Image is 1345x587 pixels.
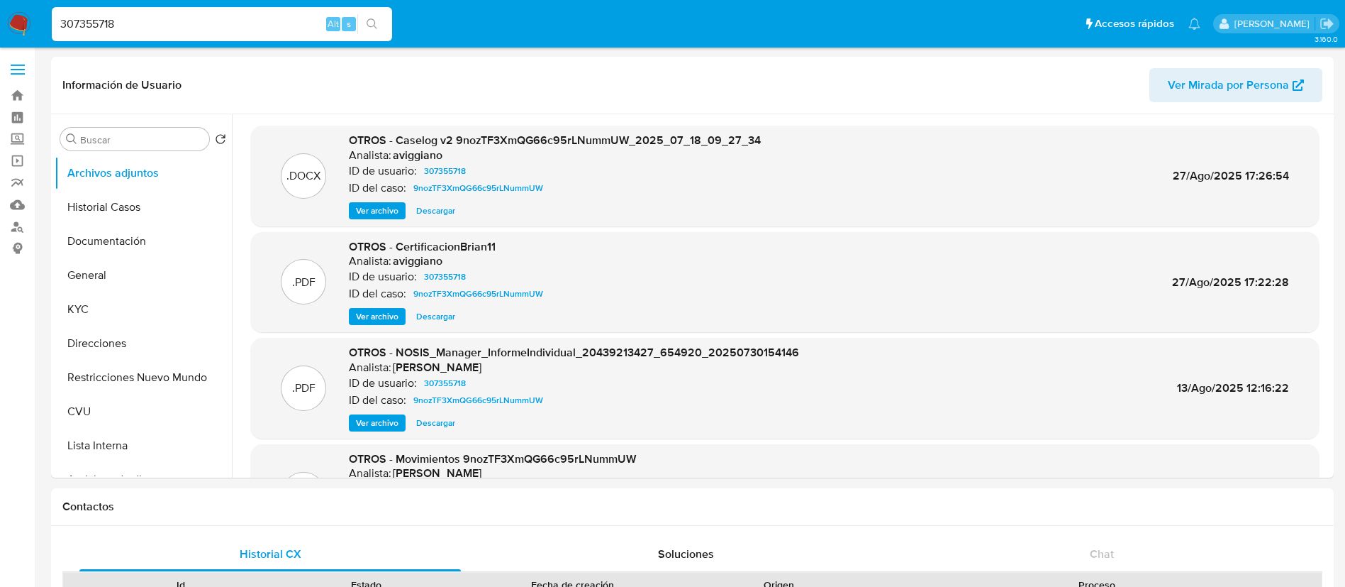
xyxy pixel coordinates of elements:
[393,466,481,481] h6: [PERSON_NAME]
[66,133,77,145] button: Buscar
[349,254,391,268] p: Analista:
[1149,68,1322,102] button: Ver Mirada por Persona
[292,380,316,396] p: .PDF
[413,392,543,409] span: 9nozTF3XmQG66c95rLNummUW
[55,463,232,497] button: Anticipos de dinero
[393,148,442,163] h6: aviggiano
[1168,68,1289,102] span: Ver Mirada por Persona
[349,466,391,481] p: Analista:
[55,361,232,395] button: Restricciones Nuevo Mundo
[349,181,406,195] p: ID del caso:
[1173,168,1289,184] span: 27/Ago/2025 17:26:54
[408,180,549,197] a: 9nozTF3XmQG66c95rLNummUW
[349,361,391,375] p: Analista:
[413,180,543,197] span: 9nozTF3XmQG66c95rLNummUW
[349,238,496,255] span: OTROS - CertificacionBrian11
[292,275,316,290] p: .PDF
[356,416,398,430] span: Ver archivo
[349,415,406,432] button: Ver archivo
[409,202,462,219] button: Descargar
[408,285,549,302] a: 9nozTF3XmQG66c95rLNummUW
[349,164,417,178] p: ID de usuario:
[424,375,466,392] span: 307355718
[52,15,392,33] input: Buscar usuario o caso...
[356,309,398,324] span: Ver archivo
[1090,546,1114,562] span: Chat
[55,395,232,429] button: CVU
[349,202,406,219] button: Ver archivo
[418,163,471,180] a: 307355718
[349,270,417,284] p: ID de usuario:
[416,204,455,218] span: Descargar
[349,376,417,390] p: ID de usuario:
[55,190,232,224] button: Historial Casos
[349,148,391,163] p: Analista:
[286,168,320,184] p: .DOCX
[1234,17,1315,31] p: micaela.pliatskas@mercadolibre.com
[55,258,232,292] button: General
[418,268,471,285] a: 307355718
[393,254,442,268] h6: aviggiano
[62,500,1322,514] h1: Contactos
[349,344,799,361] span: OTROS - NOSIS_Manager_InformeIndividual_20439213427_654920_20250730154146
[413,285,543,302] span: 9nozTF3XmQG66c95rLNummUW
[658,546,714,562] span: Soluciones
[55,429,232,463] button: Lista Interna
[356,204,398,218] span: Ver archivo
[1188,18,1200,30] a: Notificaciones
[1095,16,1174,31] span: Accesos rápidos
[416,309,455,324] span: Descargar
[349,393,406,407] p: ID del caso:
[55,224,232,258] button: Documentación
[349,308,406,325] button: Ver archivo
[240,546,301,562] span: Historial CX
[55,327,232,361] button: Direcciones
[393,361,481,375] h6: [PERSON_NAME]
[215,133,226,149] button: Volver al orden por defecto
[1319,16,1334,31] a: Salir
[1177,380,1289,396] span: 13/Ago/2025 12:16:22
[80,133,203,146] input: Buscar
[357,14,386,34] button: search-icon
[1172,274,1289,290] span: 27/Ago/2025 17:22:28
[55,292,232,327] button: KYC
[347,17,351,31] span: s
[349,451,636,467] span: OTROS - Movimientos 9nozTF3XmQG66c95rLNummUW
[424,163,466,180] span: 307355718
[418,375,471,392] a: 307355718
[424,268,466,285] span: 307355718
[349,287,406,301] p: ID del caso:
[408,392,549,409] a: 9nozTF3XmQG66c95rLNummUW
[328,17,339,31] span: Alt
[62,78,182,92] h1: Información de Usuario
[349,132,761,148] span: OTROS - Caselog v2 9nozTF3XmQG66c95rLNummUW_2025_07_18_09_27_34
[409,415,462,432] button: Descargar
[416,416,455,430] span: Descargar
[55,156,232,190] button: Archivos adjuntos
[409,308,462,325] button: Descargar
